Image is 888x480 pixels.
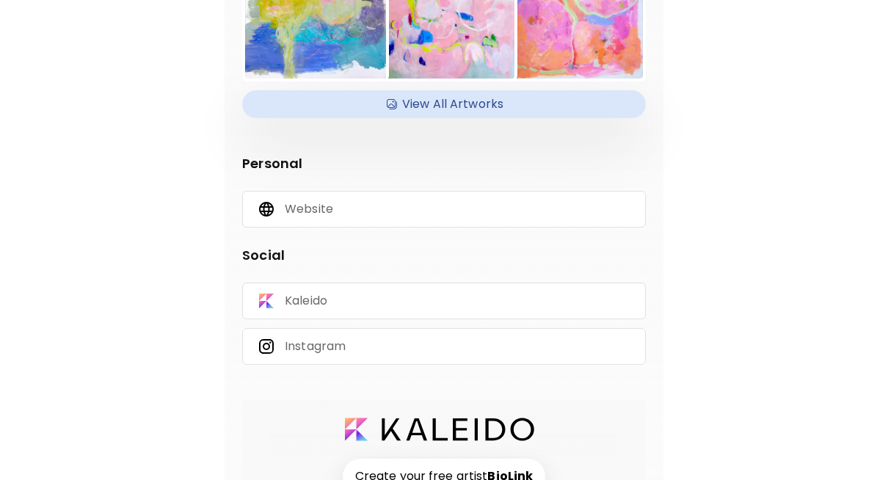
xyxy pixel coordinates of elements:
[385,93,399,115] img: Available
[242,245,646,265] p: Social
[345,418,543,441] a: logo
[242,153,646,173] p: Personal
[258,292,275,310] img: Kaleido
[285,338,346,354] p: Instagram
[242,90,646,118] div: AvailableView All Artworks
[285,201,333,217] p: Website
[251,93,637,115] h4: View All Artworks
[285,293,327,309] p: Kaleido
[345,418,534,441] img: logo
